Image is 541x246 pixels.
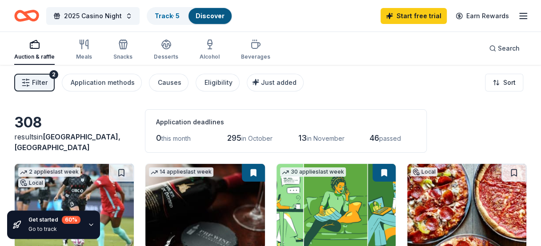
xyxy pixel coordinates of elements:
[147,7,232,25] button: Track· 5Discover
[204,77,232,88] div: Eligibility
[49,70,58,79] div: 2
[161,135,191,142] span: this month
[280,167,346,177] div: 30 applies last week
[71,77,135,88] div: Application methods
[149,167,213,177] div: 14 applies last week
[307,135,345,142] span: in November
[62,74,142,91] button: Application methods
[298,133,307,143] span: 13
[196,74,240,91] button: Eligibility
[113,36,132,65] button: Snacks
[241,53,270,60] div: Beverages
[46,7,140,25] button: 2025 Casino Night
[227,133,241,143] span: 295
[149,74,188,91] button: Causes
[381,8,447,24] a: Start free trial
[14,132,120,152] span: in
[18,179,45,187] div: Local
[62,216,80,224] div: 60 %
[498,43,520,54] span: Search
[18,167,80,177] div: 2 applies last week
[154,53,178,60] div: Desserts
[196,12,224,20] a: Discover
[261,79,297,86] span: Just added
[76,53,92,60] div: Meals
[156,117,416,127] div: Application deadlines
[156,133,161,143] span: 0
[158,77,181,88] div: Causes
[113,53,132,60] div: Snacks
[482,40,527,57] button: Search
[411,167,437,176] div: Local
[14,74,55,91] button: Filter2
[154,36,178,65] button: Desserts
[241,36,270,65] button: Beverages
[155,12,180,20] a: Track· 5
[200,36,220,65] button: Alcohol
[14,36,55,65] button: Auction & raffle
[379,135,401,142] span: passed
[241,135,273,142] span: in October
[247,74,304,91] button: Just added
[503,77,516,88] span: Sort
[369,133,379,143] span: 46
[14,53,55,60] div: Auction & raffle
[32,77,48,88] span: Filter
[14,114,134,131] div: 308
[28,226,80,233] div: Go to track
[200,53,220,60] div: Alcohol
[64,11,122,21] span: 2025 Casino Night
[14,132,120,152] span: [GEOGRAPHIC_DATA], [GEOGRAPHIC_DATA]
[14,5,39,26] a: Home
[28,216,80,224] div: Get started
[14,131,134,153] div: results
[76,36,92,65] button: Meals
[485,74,523,91] button: Sort
[450,8,514,24] a: Earn Rewards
